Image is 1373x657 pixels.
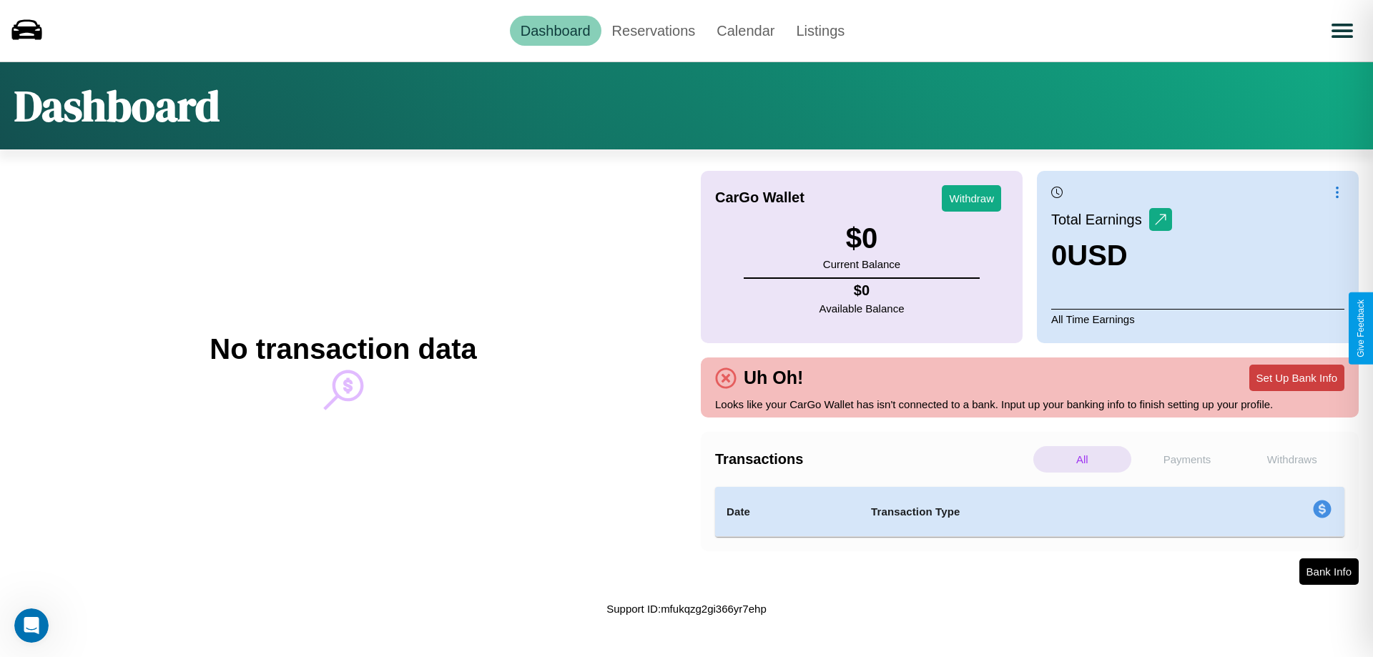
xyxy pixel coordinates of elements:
[601,16,707,46] a: Reservations
[14,76,220,135] h1: Dashboard
[706,16,785,46] a: Calendar
[1249,365,1344,391] button: Set Up Bank Info
[737,367,810,388] h4: Uh Oh!
[14,608,49,643] iframe: Intercom live chat
[1243,446,1341,473] p: Withdraws
[1051,239,1172,272] h3: 0 USD
[727,503,848,520] h4: Date
[820,299,905,318] p: Available Balance
[823,222,900,255] h3: $ 0
[1322,11,1362,51] button: Open menu
[510,16,601,46] a: Dashboard
[210,333,476,365] h2: No transaction data
[715,395,1344,414] p: Looks like your CarGo Wallet has isn't connected to a bank. Input up your banking info to finish ...
[606,599,766,618] p: Support ID: mfukqzg2gi366yr7ehp
[715,487,1344,537] table: simple table
[871,503,1196,520] h4: Transaction Type
[1356,300,1366,357] div: Give Feedback
[1299,558,1359,585] button: Bank Info
[715,451,1030,468] h4: Transactions
[785,16,855,46] a: Listings
[1051,309,1344,329] p: All Time Earnings
[823,255,900,274] p: Current Balance
[715,189,804,206] h4: CarGo Wallet
[1033,446,1131,473] p: All
[1138,446,1236,473] p: Payments
[1051,207,1149,232] p: Total Earnings
[942,185,1001,212] button: Withdraw
[820,282,905,299] h4: $ 0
